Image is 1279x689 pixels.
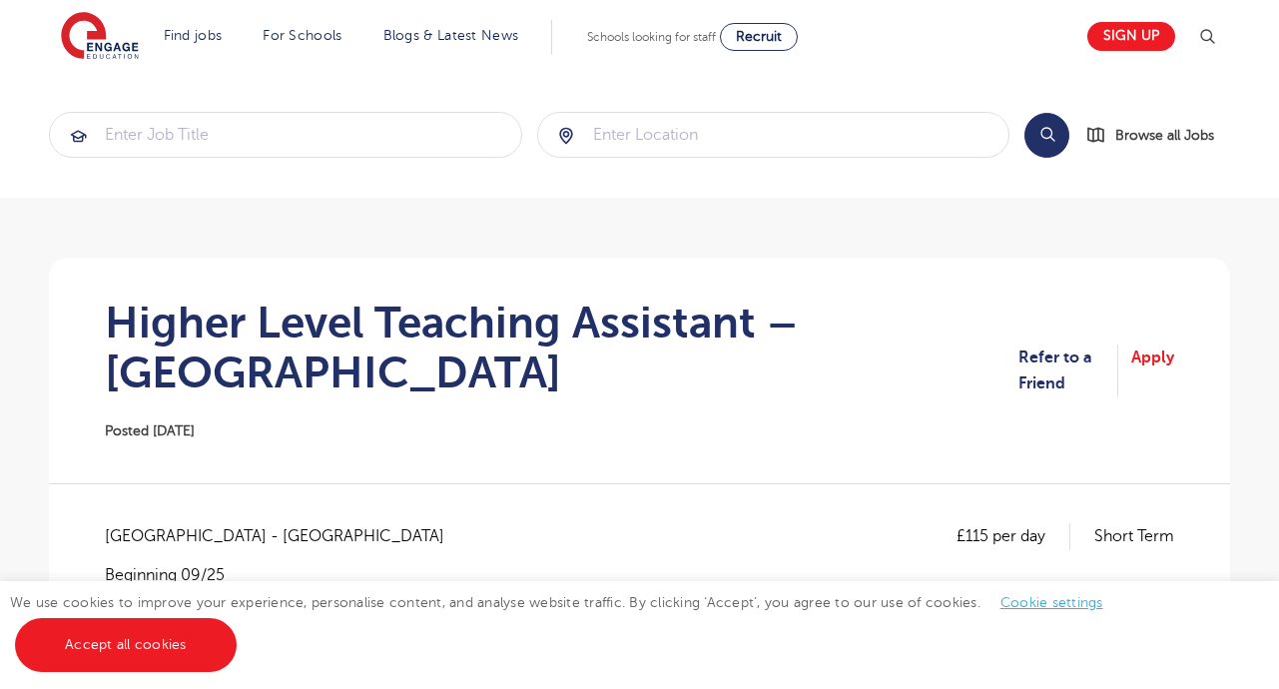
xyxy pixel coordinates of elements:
[1131,344,1174,397] a: Apply
[164,28,223,43] a: Find jobs
[1018,344,1118,397] a: Refer to a Friend
[1000,595,1103,610] a: Cookie settings
[105,423,195,438] span: Posted [DATE]
[1115,124,1214,147] span: Browse all Jobs
[587,30,716,44] span: Schools looking for staff
[105,564,464,586] p: Beginning 09/25
[1085,124,1230,147] a: Browse all Jobs
[49,112,522,158] div: Submit
[736,29,782,44] span: Recruit
[263,28,341,43] a: For Schools
[15,618,237,672] a: Accept all cookies
[957,523,1070,549] p: £115 per day
[720,23,798,51] a: Recruit
[50,113,521,157] input: Submit
[105,523,464,549] span: [GEOGRAPHIC_DATA] - [GEOGRAPHIC_DATA]
[537,112,1010,158] div: Submit
[1087,22,1175,51] a: Sign up
[61,12,139,62] img: Engage Education
[1094,523,1174,549] p: Short Term
[383,28,519,43] a: Blogs & Latest News
[1024,113,1069,158] button: Search
[10,595,1123,652] span: We use cookies to improve your experience, personalise content, and analyse website traffic. By c...
[538,113,1009,157] input: Submit
[105,298,1018,397] h1: Higher Level Teaching Assistant – [GEOGRAPHIC_DATA]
